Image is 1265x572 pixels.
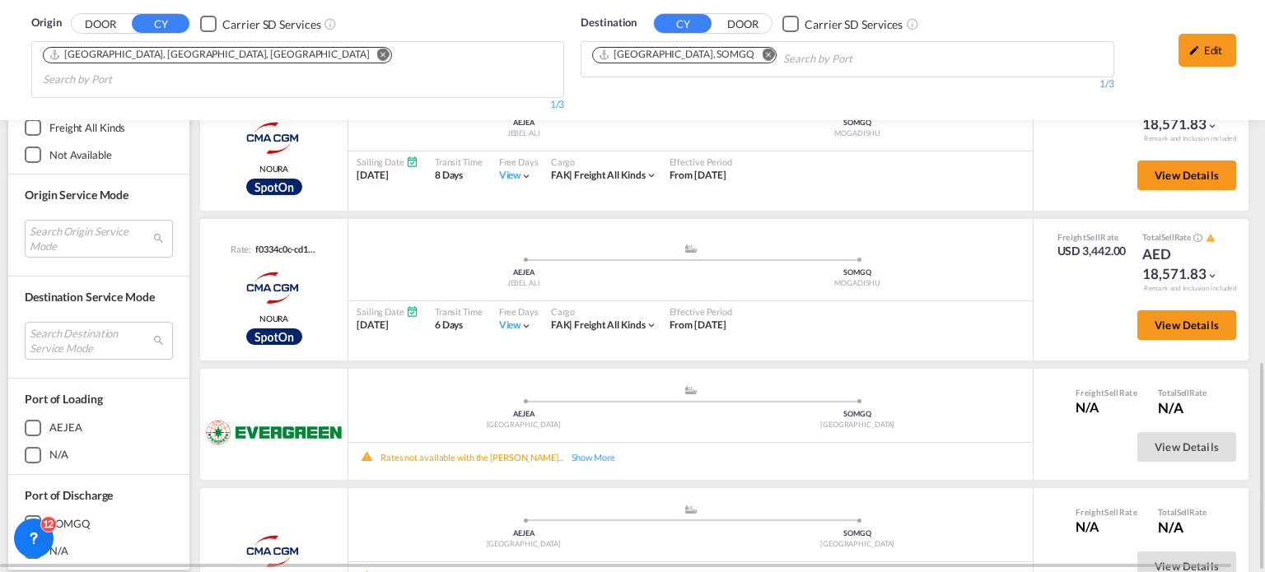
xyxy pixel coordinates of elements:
span: From [DATE] [670,319,726,331]
div: Rates not available with the [PERSON_NAME]... [380,451,563,463]
button: Spot Rates are dynamic & can fluctuate with time [1191,232,1202,244]
div: Cargo [551,156,657,168]
div: freight all kinds [551,319,646,333]
md-checkbox: Checkbox No Ink [782,15,903,32]
div: Press delete to remove this chip. [598,48,758,62]
span: Origin Service Mode [25,188,128,202]
div: AEJEA [49,421,82,435]
span: Port of Discharge [25,488,113,502]
div: SOMGQ [49,516,90,531]
md-icon: Schedules Available [406,305,418,318]
div: AED 18,571.83 [1142,244,1225,284]
div: f0334c0c-cd1e-444f-9110-52ec307830ee.8fb14917-1168-3860-91b5-08654300d3e7 [251,243,317,255]
span: Sell [1177,388,1190,398]
div: [GEOGRAPHIC_DATA] [357,420,691,430]
span: Sell [1104,507,1118,517]
div: not available [49,147,112,162]
span: View Details [1155,319,1219,332]
div: 8 Days [435,169,483,183]
div: N/A [1158,518,1207,537]
span: View Details [1155,169,1219,182]
div: Total Rate [1158,506,1207,518]
div: N/A [1076,398,1141,416]
img: CMA_CGM_Spot.png [246,328,302,345]
div: Show More [563,451,637,463]
div: SOMGQ [691,267,1025,278]
div: AEJEA [357,409,691,420]
md-icon: assets/icons/custom/ship-fill.svg [681,386,701,394]
span: Destination Service Mode [25,290,155,304]
div: freight all kinds [551,169,646,183]
button: Remove [751,48,776,64]
img: Evergreen | Spot [204,420,343,445]
div: SOMGQ [691,409,1025,420]
div: [GEOGRAPHIC_DATA] [691,539,1025,550]
div: [DATE] [357,319,418,333]
md-icon: icon-chevron-down [520,170,532,182]
span: NOURA [259,163,289,174]
div: AEJEA [357,118,691,128]
div: Freight Rate [1076,506,1141,518]
div: JEBEL ALI [357,128,691,139]
div: Transit Time [435,305,483,318]
md-icon: Unchecked: Search for CY (Container Yard) services for all selected carriers.Checked : Search for... [906,17,919,30]
div: 1/3 [581,77,1113,91]
md-icon: Schedules Available [406,156,418,168]
span: | [569,169,572,181]
span: Sell [1086,232,1100,242]
div: 6 Days [435,319,483,333]
div: AEJEA [357,267,691,278]
div: Mogadishu, SOMGQ [598,48,754,62]
div: N/A [1158,398,1207,418]
md-icon: icon-alert [1206,233,1216,243]
div: Viewicon-chevron-down [499,169,533,183]
div: Remark and Inclusion included [1132,284,1249,293]
span: Origin [31,15,61,31]
input: Search by Port [783,46,940,72]
div: [GEOGRAPHIC_DATA] [691,420,1025,430]
div: Transit Time [435,156,483,168]
div: Sailing Date [357,156,418,168]
md-icon: icon-pencil [1188,44,1200,56]
md-icon: icon-chevron-down [1207,270,1218,281]
div: Effective Period [670,156,732,168]
div: Viewicon-chevron-down [499,319,533,333]
button: View Details [1137,432,1236,462]
button: CY [132,14,189,33]
span: Sell [1161,232,1174,242]
div: [GEOGRAPHIC_DATA] [357,539,691,550]
button: View Details [1137,310,1236,340]
button: DOOR [714,15,772,34]
md-icon: icon-chevron-down [646,319,657,331]
div: From 01 Oct 2025 [670,319,726,333]
span: NOURA [259,313,289,324]
div: 1/3 [31,98,564,112]
div: Port of Jebel Ali, Jebel Ali, AEJEA [49,48,370,62]
div: Rollable available [246,328,302,345]
div: Freight Rate [1076,387,1141,398]
div: Total Rate [1142,231,1225,244]
div: Freight Rate [1057,231,1127,243]
div: Remark and Inclusion included [1132,134,1249,143]
button: CY [654,14,712,33]
span: Destination [581,15,637,31]
md-icon: Unchecked: Search for CY (Container Yard) services for all selected carriers.Checked : Search for... [324,17,337,30]
div: icon-pencilEdit [1179,34,1236,67]
div: MOGADISHU [691,278,1025,289]
div: Cargo [551,305,657,318]
span: Rate: [231,243,252,255]
img: CMA_CGM_Spot.png [246,179,302,195]
div: Free Days [499,156,539,168]
md-chips-wrap: Chips container. Use arrow keys to select chips. [590,42,946,72]
md-checkbox: AEJEA [25,420,173,436]
button: Remove [366,48,391,64]
span: FAK [551,319,575,331]
md-chips-wrap: Chips container. Use arrow keys to select chips. [40,42,555,93]
img: CMA CGM | Contract API [232,531,315,572]
md-icon: assets/icons/custom/ship-fill.svg [681,244,701,253]
img: CMACGM Spot [232,267,315,309]
md-icon: icon-chevron-down [646,170,657,181]
md-checkbox: SOMGQ [25,515,173,532]
md-icon: icon-chevron-down [1207,120,1218,132]
span: Sell [1104,388,1118,398]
